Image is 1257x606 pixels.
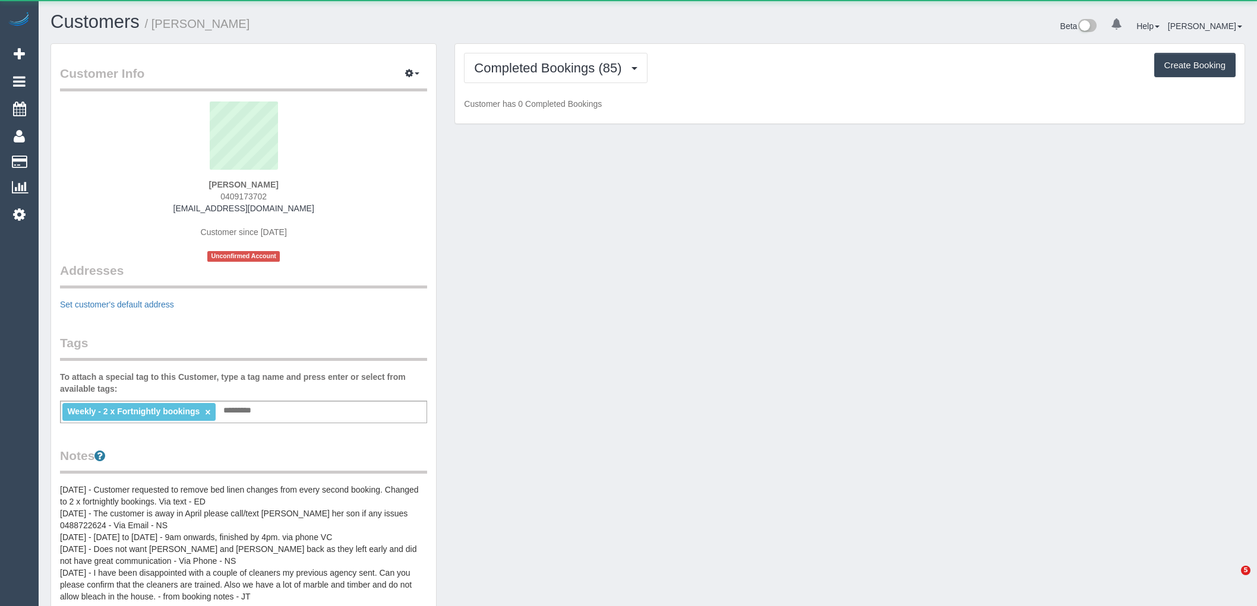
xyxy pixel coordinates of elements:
a: [EMAIL_ADDRESS][DOMAIN_NAME] [173,204,314,213]
span: 0409173702 [220,192,267,201]
span: 5 [1241,566,1250,575]
legend: Notes [60,447,427,474]
small: / [PERSON_NAME] [145,17,250,30]
button: Completed Bookings (85) [464,53,647,83]
a: Beta [1060,21,1097,31]
pre: [DATE] - Customer requested to remove bed linen changes from every second booking. Changed to 2 x... [60,484,427,602]
span: Weekly - 2 x Fortnightly bookings [67,407,200,416]
span: Unconfirmed Account [207,251,280,261]
strong: [PERSON_NAME] [209,180,278,189]
p: Customer has 0 Completed Bookings [464,98,1236,110]
a: Customers [50,11,140,32]
iframe: Intercom live chat [1217,566,1245,594]
img: New interface [1077,19,1097,34]
span: Completed Bookings (85) [474,61,627,75]
a: Help [1136,21,1160,31]
button: Create Booking [1154,53,1236,78]
label: To attach a special tag to this Customer, type a tag name and press enter or select from availabl... [60,371,427,395]
a: × [205,407,210,417]
legend: Customer Info [60,65,427,91]
img: Automaid Logo [7,12,31,28]
span: Customer since [DATE] [201,227,287,237]
legend: Tags [60,334,427,361]
a: [PERSON_NAME] [1168,21,1242,31]
a: Set customer's default address [60,300,174,309]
